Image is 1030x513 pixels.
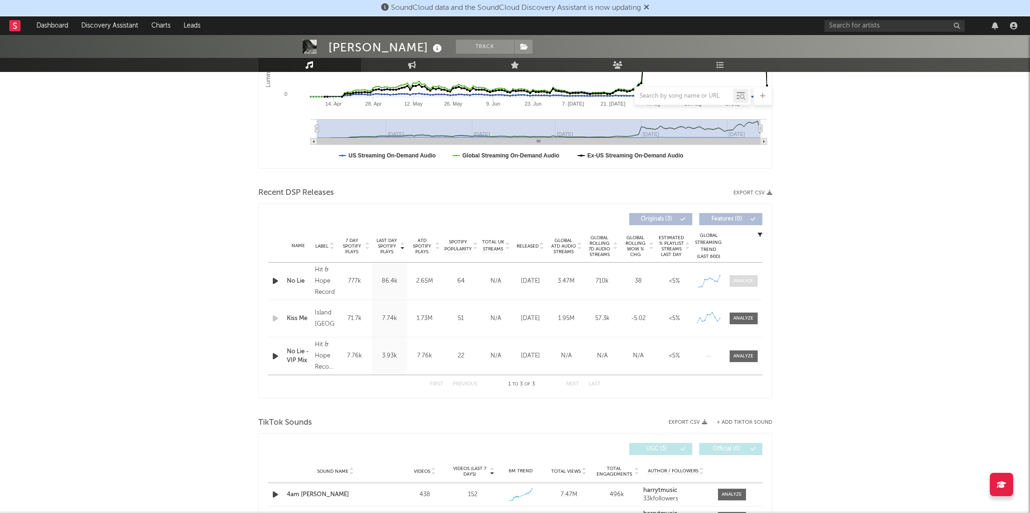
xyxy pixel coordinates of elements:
[456,40,514,54] button: Track
[648,468,698,474] span: Author / Followers
[699,213,762,225] button: Features(0)
[462,152,559,159] text: Global Streaming On-Demand Audio
[551,469,581,474] span: Total Views
[551,238,576,255] span: Global ATD Audio Streams
[453,382,477,387] button: Previous
[629,213,692,225] button: Originals(3)
[635,446,678,452] span: UGC ( 3 )
[824,20,965,32] input: Search for artists
[403,490,447,499] div: 438
[391,4,641,12] span: SoundCloud data and the SoundCloud Discovery Assistant is now updating
[659,277,690,286] div: <5%
[468,490,477,499] div: 152
[587,152,683,159] text: Ex-US Streaming On-Demand Audio
[258,187,334,199] span: Recent DSP Releases
[499,468,542,475] div: 6M Trend
[177,16,207,35] a: Leads
[566,382,579,387] button: Next
[145,16,177,35] a: Charts
[643,487,677,493] strong: harrytmusic
[659,351,690,361] div: <5%
[410,238,434,255] span: ATD Spotify Plays
[643,487,708,494] a: harrytmusic
[623,277,654,286] div: 38
[551,351,582,361] div: N/A
[287,490,384,499] div: 4am [PERSON_NAME]
[287,242,311,249] div: Name
[430,382,443,387] button: First
[551,314,582,323] div: 1.95M
[482,351,510,361] div: N/A
[315,264,334,298] div: Hit & Hope Records
[287,314,311,323] a: Kiss Me
[629,443,692,455] button: UGC(3)
[30,16,75,35] a: Dashboard
[414,469,430,474] span: Videos
[695,232,723,260] div: Global Streaming Trend (Last 60D)
[623,314,654,323] div: -5.02
[512,382,518,386] span: to
[643,496,708,502] div: 33k followers
[375,277,405,286] div: 86.4k
[445,277,477,286] div: 64
[623,351,654,361] div: N/A
[451,466,489,477] span: Videos (last 7 days)
[547,490,590,499] div: 7.47M
[482,277,510,286] div: N/A
[328,40,444,55] div: [PERSON_NAME]
[410,351,440,361] div: 7.76k
[287,277,311,286] a: No Lie
[587,277,618,286] div: 710k
[589,382,601,387] button: Last
[525,382,530,386] span: of
[315,243,328,249] span: Label
[587,235,612,257] span: Global Rolling 7D Audio Streams
[340,314,370,323] div: 71.7k
[587,351,618,361] div: N/A
[410,314,440,323] div: 1.73M
[340,351,370,361] div: 7.76k
[375,314,405,323] div: 7.74k
[717,420,772,425] button: + Add TikTok Sound
[623,235,648,257] span: Global Rolling WoW % Chg
[258,417,312,428] span: TikTok Sounds
[496,379,547,390] div: 1 3 3
[699,443,762,455] button: Official(0)
[587,314,618,323] div: 57.3k
[635,216,678,222] span: Originals ( 3 )
[595,490,639,499] div: 496k
[444,239,472,253] span: Spotify Popularity
[659,235,684,257] span: Estimated % Playlist Streams Last Day
[635,93,733,100] input: Search by song name or URL
[375,238,399,255] span: Last Day Spotify Plays
[445,351,477,361] div: 22
[317,469,348,474] span: Sound Name
[287,347,311,365] a: No Lie - VIP Mix
[315,339,334,373] div: Hit & Hope Records under exclusive licence to APLCO/SoundOn
[705,446,748,452] span: Official ( 0 )
[340,238,364,255] span: 7 Day Spotify Plays
[668,420,707,425] button: Export CSV
[644,4,649,12] span: Dismiss
[75,16,145,35] a: Discovery Assistant
[659,314,690,323] div: <5%
[482,314,510,323] div: N/A
[551,277,582,286] div: 3.47M
[515,277,546,286] div: [DATE]
[733,190,772,196] button: Export CSV
[315,307,334,330] div: Island [GEOGRAPHIC_DATA]
[348,152,436,159] text: US Streaming On-Demand Audio
[595,466,633,477] span: Total Engagements
[340,277,370,286] div: 777k
[707,420,772,425] button: + Add TikTok Sound
[705,216,748,222] span: Features ( 0 )
[445,314,477,323] div: 51
[515,351,546,361] div: [DATE]
[515,314,546,323] div: [DATE]
[482,239,504,253] span: Total UK Streams
[517,243,539,249] span: Released
[410,277,440,286] div: 2.65M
